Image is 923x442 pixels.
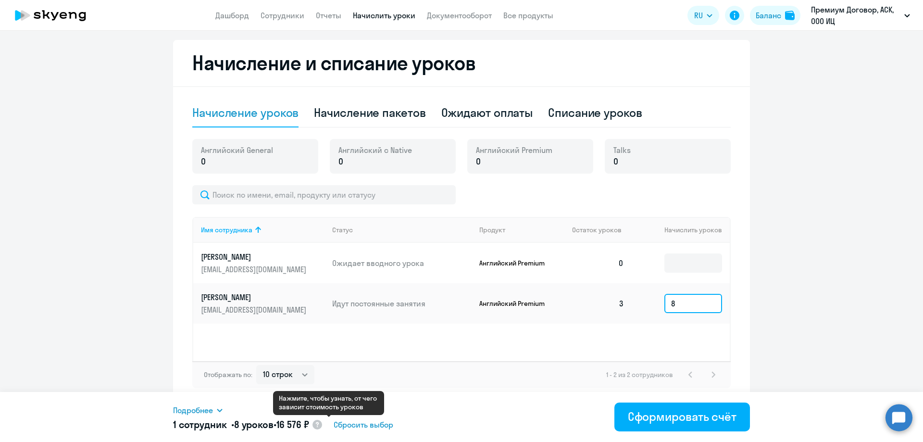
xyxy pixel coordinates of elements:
[201,252,324,275] a: [PERSON_NAME][EMAIL_ADDRESS][DOMAIN_NAME]
[204,370,252,379] span: Отображать по:
[332,258,472,268] p: Ожидает вводного урока
[614,403,750,431] button: Сформировать счёт
[785,11,795,20] img: balance
[572,226,622,234] span: Остаток уроков
[314,105,425,120] div: Начисление пакетов
[479,226,505,234] div: Продукт
[201,304,309,315] p: [EMAIL_ADDRESS][DOMAIN_NAME]
[476,155,481,168] span: 0
[201,145,273,155] span: Английский General
[201,292,324,315] a: [PERSON_NAME][EMAIL_ADDRESS][DOMAIN_NAME]
[276,418,309,430] span: 16 576 ₽
[687,6,719,25] button: RU
[192,51,731,75] h2: Начисление и списание уроков
[548,105,642,120] div: Списание уроков
[173,418,309,431] h5: 1 сотрудник • •
[234,418,274,430] span: 8 уроков
[756,10,781,21] div: Баланс
[564,243,632,283] td: 0
[479,299,551,308] p: Английский Premium
[316,11,341,20] a: Отчеты
[632,217,730,243] th: Начислить уроков
[441,105,533,120] div: Ожидают оплаты
[564,283,632,324] td: 3
[279,394,378,411] div: Нажмите, чтобы узнать, от чего зависит стоимость уроков
[192,105,299,120] div: Начисление уроков
[201,226,324,234] div: Имя сотрудника
[334,419,393,430] span: Сбросить выбор
[572,226,632,234] div: Остаток уроков
[353,11,415,20] a: Начислить уроки
[427,11,492,20] a: Документооборот
[201,292,309,303] p: [PERSON_NAME]
[215,11,249,20] a: Дашборд
[476,145,552,155] span: Английский Premium
[750,6,800,25] button: Балансbalance
[694,10,703,21] span: RU
[628,409,736,424] div: Сформировать счёт
[606,370,673,379] span: 1 - 2 из 2 сотрудников
[338,145,412,155] span: Английский с Native
[338,155,343,168] span: 0
[261,11,304,20] a: Сотрудники
[332,226,353,234] div: Статус
[503,11,553,20] a: Все продукты
[332,226,472,234] div: Статус
[332,298,472,309] p: Идут постоянные занятия
[613,145,631,155] span: Talks
[806,4,915,27] button: Премиум Договор, АСК, ООО ИЦ
[479,226,565,234] div: Продукт
[192,185,456,204] input: Поиск по имени, email, продукту или статусу
[613,155,618,168] span: 0
[201,155,206,168] span: 0
[173,404,213,416] span: Подробнее
[811,4,900,27] p: Премиум Договор, АСК, ООО ИЦ
[479,259,551,267] p: Английский Premium
[201,226,252,234] div: Имя сотрудника
[201,264,309,275] p: [EMAIL_ADDRESS][DOMAIN_NAME]
[201,252,309,262] p: [PERSON_NAME]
